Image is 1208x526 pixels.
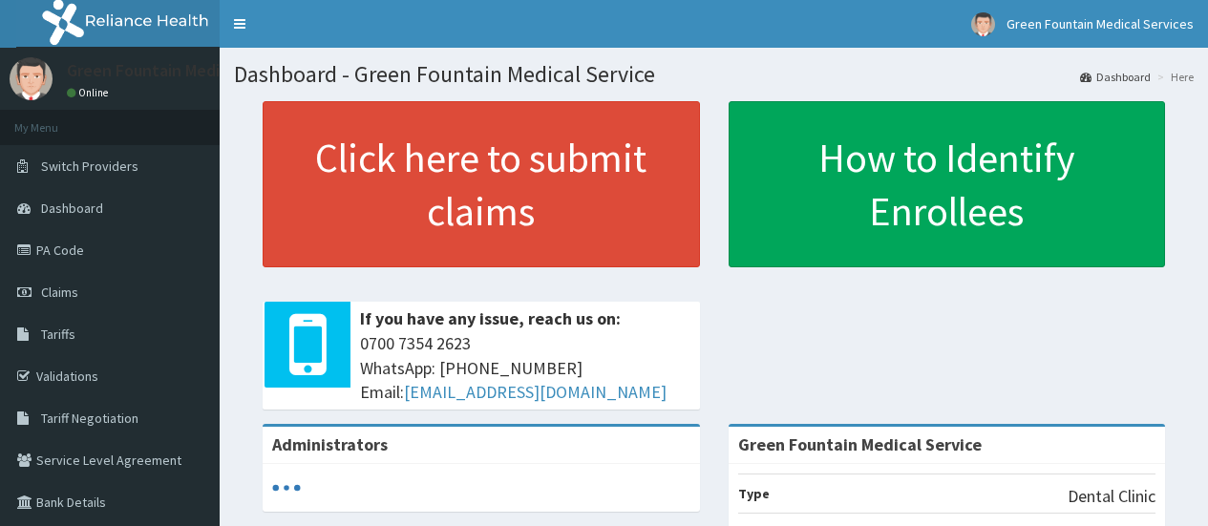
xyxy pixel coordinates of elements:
span: 0700 7354 2623 WhatsApp: [PHONE_NUMBER] Email: [360,331,690,405]
h1: Dashboard - Green Fountain Medical Service [234,62,1194,87]
span: Switch Providers [41,158,138,175]
a: How to Identify Enrollees [729,101,1166,267]
strong: Green Fountain Medical Service [738,433,982,455]
p: Green Fountain Medical Services [67,62,308,79]
img: User Image [10,57,53,100]
span: Tariffs [41,326,75,343]
p: Dental Clinic [1068,484,1155,509]
a: Click here to submit claims [263,101,700,267]
b: If you have any issue, reach us on: [360,307,621,329]
span: Green Fountain Medical Services [1007,15,1194,32]
span: Claims [41,284,78,301]
a: Online [67,86,113,99]
a: Dashboard [1080,69,1151,85]
li: Here [1153,69,1194,85]
a: [EMAIL_ADDRESS][DOMAIN_NAME] [404,381,667,403]
svg: audio-loading [272,473,301,502]
b: Administrators [272,433,388,455]
span: Dashboard [41,200,103,217]
img: User Image [971,12,995,36]
span: Tariff Negotiation [41,410,138,427]
b: Type [738,485,770,502]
